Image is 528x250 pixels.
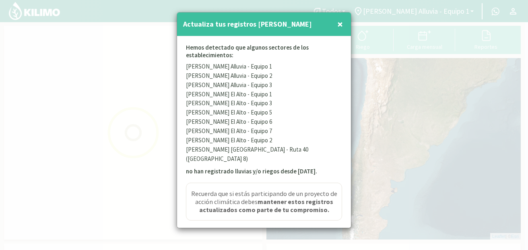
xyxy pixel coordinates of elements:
span: Recuerda que si estás participando de un proyecto de acción climática debes [188,190,340,214]
p: [PERSON_NAME] Alluvia - Equipo 1 [186,62,342,71]
strong: mantener estos registros actualizados como parte de tu compromiso. [199,198,333,214]
p: [PERSON_NAME] [GEOGRAPHIC_DATA] - Ruta 40 ([GEOGRAPHIC_DATA] 8) [186,145,342,164]
p: Hemos detectado que algunos sectores de los establecimientos: [186,44,342,62]
p: [PERSON_NAME] El Alto - Equipo 3 [186,99,342,108]
p: [PERSON_NAME] El Alto - Equipo 2 [186,136,342,145]
h4: Actualiza tus registros [PERSON_NAME] [183,19,312,30]
p: [PERSON_NAME] El Alto - Equipo 5 [186,108,342,117]
span: × [337,17,343,31]
p: [PERSON_NAME] El Alto - Equipo 7 [186,127,342,136]
button: Close [335,16,345,32]
p: no han registrado lluvias y/o riegos desde [DATE]. [186,167,342,176]
p: [PERSON_NAME] Alluvia - Equipo 3 [186,81,342,90]
p: [PERSON_NAME] Alluvia - Equipo 2 [186,71,342,81]
p: [PERSON_NAME] El Alto - Equipo 1 [186,90,342,99]
p: [PERSON_NAME] El Alto - Equipo 6 [186,117,342,127]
